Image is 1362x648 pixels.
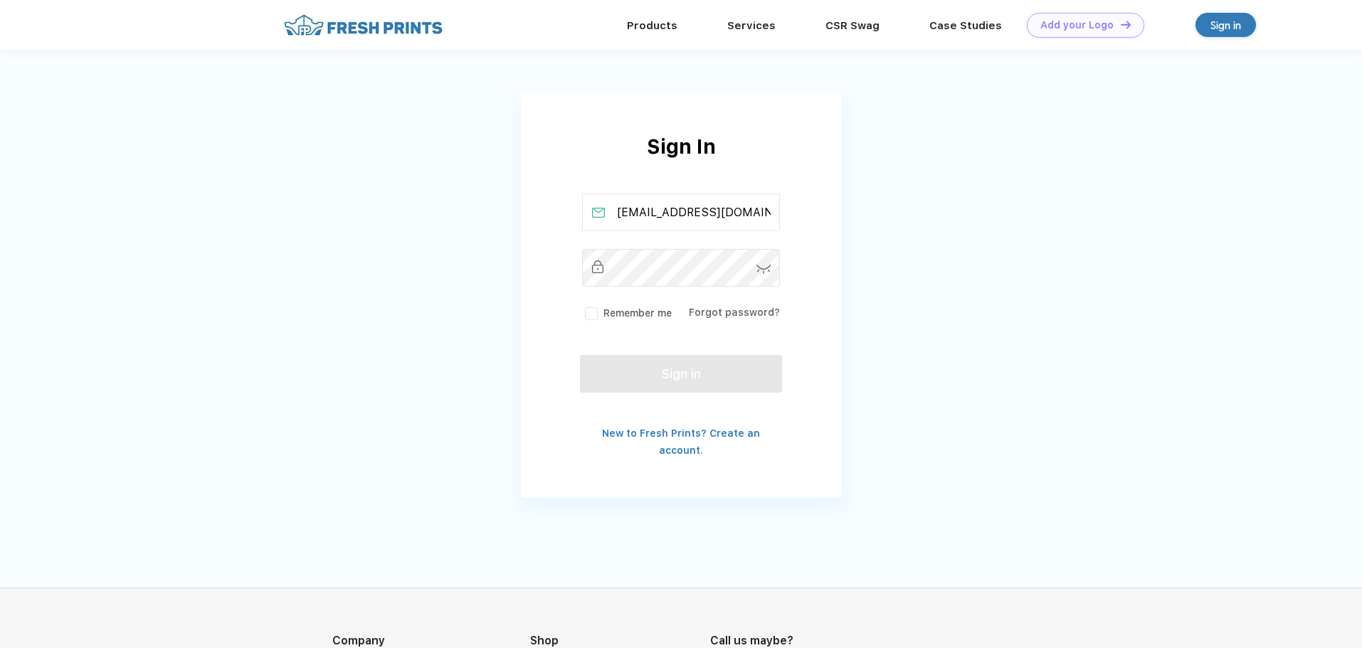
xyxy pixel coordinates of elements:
[582,193,781,231] input: Email
[756,265,771,274] img: password-icon.svg
[602,427,760,456] a: New to Fresh Prints? Create an account.
[592,260,603,273] img: password_inactive.svg
[580,355,782,393] button: Sign in
[582,306,672,321] label: Remember me
[1040,19,1114,31] div: Add your Logo
[1210,17,1241,33] div: Sign in
[689,307,780,318] a: Forgot password?
[1195,13,1256,37] a: Sign in
[627,19,677,32] a: Products
[521,132,841,193] div: Sign In
[280,13,447,38] img: fo%20logo%202.webp
[1121,21,1131,28] img: DT
[592,208,605,218] img: email_active.svg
